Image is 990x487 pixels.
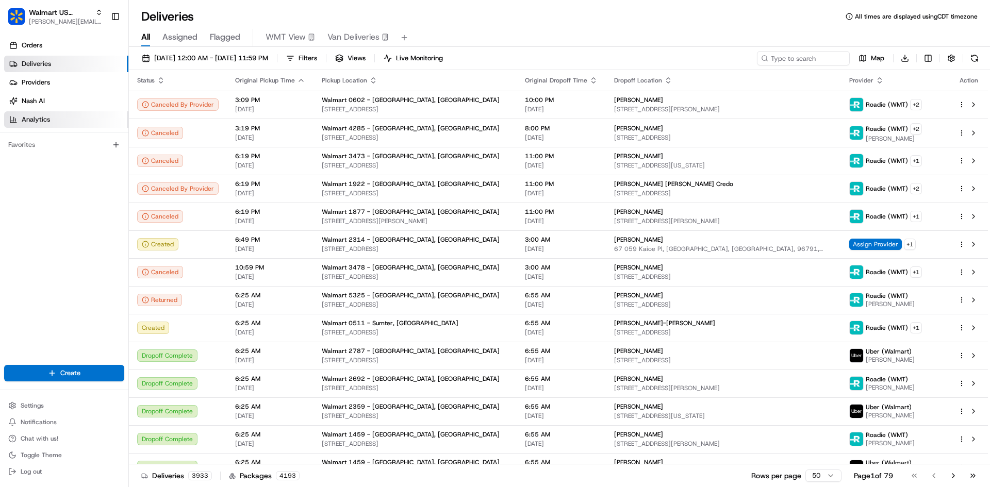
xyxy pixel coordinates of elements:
div: 📗 [10,150,19,159]
div: Page 1 of 79 [854,471,893,481]
span: Roadie (WMT) [866,125,908,133]
button: [DATE] 12:00 AM - [DATE] 11:59 PM [137,51,273,65]
span: 3:00 AM [525,236,598,244]
span: Roadie (WMT) [866,292,908,300]
span: [DATE] [525,217,598,225]
span: [DATE] [525,328,598,337]
span: [DATE] [525,356,598,364]
p: Welcome 👋 [10,41,188,58]
div: 3933 [188,471,212,480]
span: Walmart 3473 - [GEOGRAPHIC_DATA], [GEOGRAPHIC_DATA] [322,152,500,160]
span: Filters [299,54,317,63]
span: [DATE] [525,105,598,113]
button: [PERSON_NAME][EMAIL_ADDRESS][DOMAIN_NAME] [29,18,103,26]
span: [DATE] [525,384,598,392]
input: Clear [27,66,170,77]
span: 6:25 AM [235,291,305,299]
span: [STREET_ADDRESS] [322,384,508,392]
span: [DATE] [235,217,305,225]
button: Create [4,365,124,381]
span: Walmart 2787 - [GEOGRAPHIC_DATA], [GEOGRAPHIC_DATA] [322,347,500,355]
span: Roadie (WMT) [866,157,908,165]
span: [DATE] [235,356,305,364]
span: Flagged [210,31,240,43]
span: 6:25 AM [235,347,305,355]
img: roadie-logo-v2.jpg [850,154,863,167]
span: [DATE] [235,384,305,392]
div: Deliveries [141,471,212,481]
span: [DATE] [525,300,598,309]
span: Uber (Walmart) [866,347,912,356]
span: API Documentation [97,149,166,160]
span: [PERSON_NAME] [614,263,663,272]
span: 6:55 AM [525,458,598,466]
span: Deliveries [22,59,51,69]
span: Walmart US Stores [29,7,91,18]
span: Orders [22,41,42,50]
span: [STREET_ADDRESS] [322,328,508,337]
div: Created [137,238,178,250]
span: 6:25 AM [235,375,305,383]
span: 3:00 AM [525,263,598,272]
img: roadie-logo-v2.jpg [850,182,863,195]
span: 8:00 PM [525,124,598,132]
span: [PERSON_NAME] [866,356,915,364]
button: Canceled [137,266,183,278]
span: [STREET_ADDRESS][PERSON_NAME] [614,384,833,392]
span: 6:49 PM [235,236,305,244]
span: Assigned [162,31,197,43]
button: Canceled [137,155,183,167]
span: [STREET_ADDRESS] [614,356,833,364]
span: Roadie (WMT) [866,375,908,383]
button: +2 [910,123,922,135]
span: [DATE] [525,189,598,197]
span: Original Dropoff Time [525,76,587,85]
span: Map [871,54,884,63]
img: uber-new-logo.jpeg [850,349,863,362]
button: Canceled [137,127,183,139]
button: Filters [282,51,322,65]
span: Status [137,76,155,85]
span: Toggle Theme [21,451,62,459]
button: Settings [4,398,124,413]
span: Roadie (WMT) [866,324,908,332]
div: Packages [229,471,300,481]
div: Returned [137,294,182,306]
span: [STREET_ADDRESS] [322,105,508,113]
span: [STREET_ADDRESS] [322,245,508,253]
span: Roadie (WMT) [866,268,908,276]
span: [DATE] 12:00 AM - [DATE] 11:59 PM [154,54,268,63]
span: Walmart 1459 - [GEOGRAPHIC_DATA], [GEOGRAPHIC_DATA] [322,458,500,466]
span: [STREET_ADDRESS] [322,412,508,420]
span: 6:19 PM [235,152,305,160]
span: 6:55 AM [525,291,598,299]
span: Settings [21,401,44,410]
span: Walmart 1922 - [GEOGRAPHIC_DATA], [GEOGRAPHIC_DATA] [322,180,500,188]
span: Create [60,368,80,378]
span: [DATE] [235,133,305,142]
button: Log out [4,464,124,479]
button: Canceled [137,210,183,223]
span: 6:25 AM [235,430,305,439]
img: roadie-logo-v2.jpg [850,126,863,140]
img: roadie-logo-v2.jpg [850,377,863,390]
span: WMT View [266,31,306,43]
span: [STREET_ADDRESS] [322,356,508,364]
span: Roadie (WMT) [866,100,908,109]
span: 67 059 Kaioe Pl, [GEOGRAPHIC_DATA], [GEOGRAPHIC_DATA], 96791, [GEOGRAPHIC_DATA] [614,245,833,253]
span: [DATE] [525,273,598,281]
span: [STREET_ADDRESS] [322,133,508,142]
span: Original Pickup Time [235,76,295,85]
span: Pylon [103,175,125,182]
img: roadie-logo-v2.jpg [850,293,863,307]
span: [STREET_ADDRESS][PERSON_NAME] [322,217,508,225]
span: Walmart 4285 - [GEOGRAPHIC_DATA], [GEOGRAPHIC_DATA] [322,124,500,132]
span: Assign Provider [849,239,902,250]
span: Walmart 2314 - [GEOGRAPHIC_DATA], [GEOGRAPHIC_DATA] [322,236,500,244]
div: Canceled By Provider [137,182,219,195]
div: Canceled By Provider [137,98,219,111]
a: 📗Knowledge Base [6,145,83,164]
span: 6:55 AM [525,402,598,411]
